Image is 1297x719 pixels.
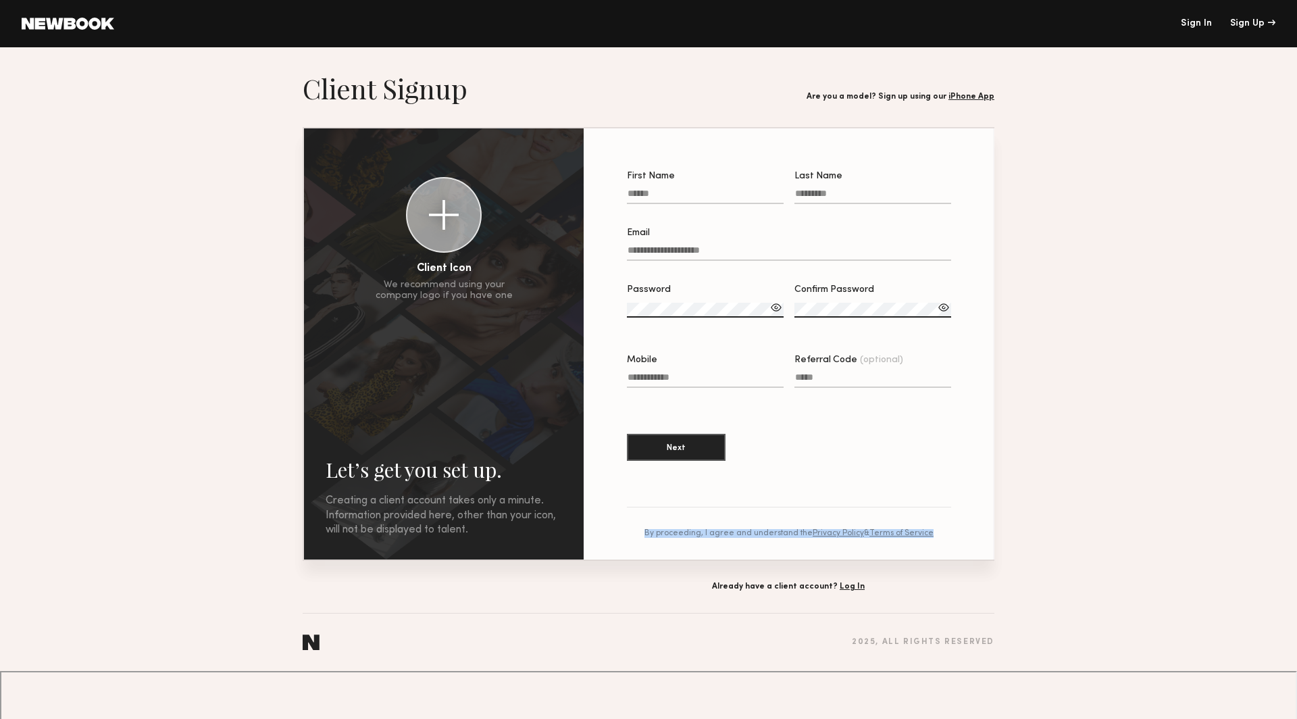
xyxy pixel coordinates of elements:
[869,529,934,537] a: Terms of Service
[326,494,562,538] div: Creating a client account takes only a minute. Information provided here, other than your icon, w...
[627,172,784,181] div: First Name
[326,456,562,483] h2: Let’s get you set up.
[303,72,467,105] h1: Client Signup
[627,189,784,204] input: First Name
[376,280,513,301] div: We recommend using your company logo if you have one
[794,355,951,365] div: Referral Code
[840,582,865,591] a: Log In
[794,189,951,204] input: Last Name
[627,228,951,238] div: Email
[627,355,784,365] div: Mobile
[627,434,726,461] button: Next
[627,285,784,295] div: Password
[582,582,994,591] div: Already have a client account?
[852,638,994,647] div: 2025 , all rights reserved
[794,172,951,181] div: Last Name
[627,372,784,388] input: Mobile
[627,245,951,261] input: Email
[794,285,951,295] div: Confirm Password
[813,529,864,537] a: Privacy Policy
[860,355,903,365] span: (optional)
[794,303,951,318] input: Confirm Password
[627,529,951,538] div: By proceeding, I agree and understand the &
[417,264,472,274] div: Client Icon
[627,303,784,318] input: Password
[1230,19,1275,28] div: Sign Up
[948,93,994,101] a: iPhone App
[807,93,994,101] div: Are you a model? Sign up using our
[794,372,951,388] input: Referral Code(optional)
[1181,19,1212,28] a: Sign In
